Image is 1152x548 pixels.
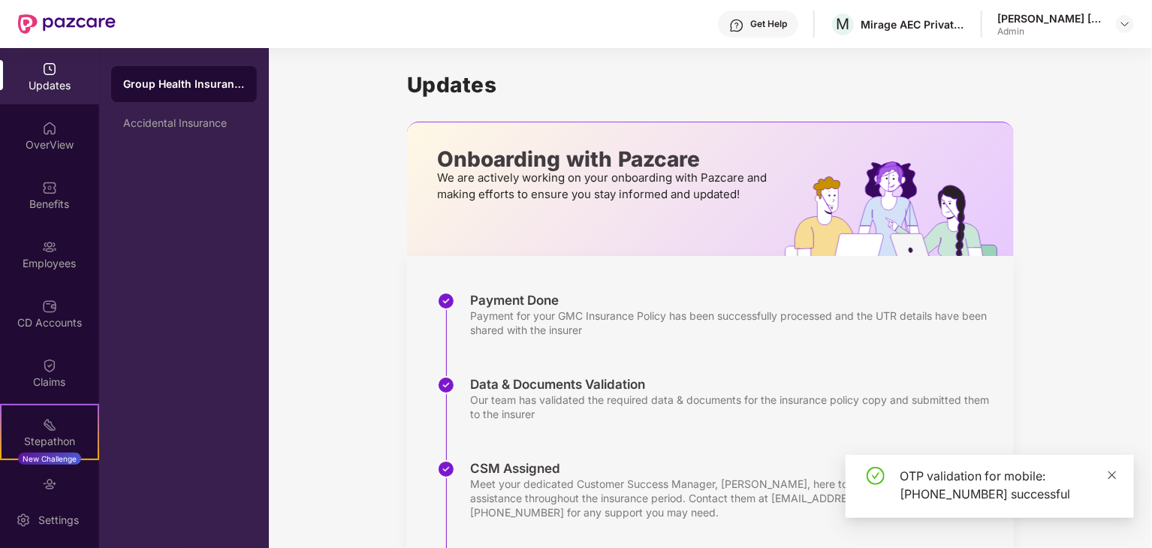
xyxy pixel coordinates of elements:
[437,376,455,394] img: svg+xml;base64,PHN2ZyBpZD0iU3RlcC1Eb25lLTMyeDMyIiB4bWxucz0iaHR0cDovL3d3dy53My5vcmcvMjAwMC9zdmciIH...
[437,170,771,203] p: We are actively working on your onboarding with Pazcare and making efforts to ensure you stay inf...
[16,513,31,528] img: svg+xml;base64,PHN2ZyBpZD0iU2V0dGluZy0yMHgyMCIgeG1sbnM9Imh0dHA6Ly93d3cudzMub3JnLzIwMDAvc3ZnIiB3aW...
[837,15,850,33] span: M
[18,453,81,465] div: New Challenge
[997,11,1102,26] div: [PERSON_NAME] [PERSON_NAME]
[861,17,966,32] div: Mirage AEC Private Limited
[1107,470,1117,480] span: close
[470,376,999,393] div: Data & Documents Validation
[470,393,999,421] div: Our team has validated the required data & documents for the insurance policy copy and submitted ...
[42,477,57,492] img: svg+xml;base64,PHN2ZyBpZD0iRW5kb3JzZW1lbnRzIiB4bWxucz0iaHR0cDovL3d3dy53My5vcmcvMjAwMC9zdmciIHdpZH...
[42,239,57,254] img: svg+xml;base64,PHN2ZyBpZD0iRW1wbG95ZWVzIiB4bWxucz0iaHR0cDovL3d3dy53My5vcmcvMjAwMC9zdmciIHdpZHRoPS...
[407,72,1014,98] h1: Updates
[785,161,1014,256] img: hrOnboarding
[34,513,83,528] div: Settings
[470,292,999,309] div: Payment Done
[42,417,57,432] img: svg+xml;base64,PHN2ZyB4bWxucz0iaHR0cDovL3d3dy53My5vcmcvMjAwMC9zdmciIHdpZHRoPSIyMSIgaGVpZ2h0PSIyMC...
[437,460,455,478] img: svg+xml;base64,PHN2ZyBpZD0iU3RlcC1Eb25lLTMyeDMyIiB4bWxucz0iaHR0cDovL3d3dy53My5vcmcvMjAwMC9zdmciIH...
[42,121,57,136] img: svg+xml;base64,PHN2ZyBpZD0iSG9tZSIgeG1sbnM9Imh0dHA6Ly93d3cudzMub3JnLzIwMDAvc3ZnIiB3aWR0aD0iMjAiIG...
[123,117,245,129] div: Accidental Insurance
[729,18,744,33] img: svg+xml;base64,PHN2ZyBpZD0iSGVscC0zMngzMiIgeG1sbnM9Imh0dHA6Ly93d3cudzMub3JnLzIwMDAvc3ZnIiB3aWR0aD...
[18,14,116,34] img: New Pazcare Logo
[470,460,999,477] div: CSM Assigned
[42,180,57,195] img: svg+xml;base64,PHN2ZyBpZD0iQmVuZWZpdHMiIHhtbG5zPSJodHRwOi8vd3d3LnczLm9yZy8yMDAwL3N2ZyIgd2lkdGg9Ij...
[750,18,787,30] div: Get Help
[1119,18,1131,30] img: svg+xml;base64,PHN2ZyBpZD0iRHJvcGRvd24tMzJ4MzIiIHhtbG5zPSJodHRwOi8vd3d3LnczLm9yZy8yMDAwL3N2ZyIgd2...
[867,467,885,485] span: check-circle
[437,292,455,310] img: svg+xml;base64,PHN2ZyBpZD0iU3RlcC1Eb25lLTMyeDMyIiB4bWxucz0iaHR0cDovL3d3dy53My5vcmcvMjAwMC9zdmciIH...
[437,152,771,166] p: Onboarding with Pazcare
[2,434,98,449] div: Stepathon
[997,26,1102,38] div: Admin
[470,477,999,519] div: Meet your dedicated Customer Success Manager, [PERSON_NAME], here to provide updates and assistan...
[42,358,57,373] img: svg+xml;base64,PHN2ZyBpZD0iQ2xhaW0iIHhtbG5zPSJodHRwOi8vd3d3LnczLm9yZy8yMDAwL3N2ZyIgd2lkdGg9IjIwIi...
[900,467,1116,503] div: OTP validation for mobile: [PHONE_NUMBER] successful
[42,62,57,77] img: svg+xml;base64,PHN2ZyBpZD0iVXBkYXRlZCIgeG1sbnM9Imh0dHA6Ly93d3cudzMub3JnLzIwMDAvc3ZnIiB3aWR0aD0iMj...
[123,77,245,92] div: Group Health Insurance
[470,309,999,337] div: Payment for your GMC Insurance Policy has been successfully processed and the UTR details have be...
[42,299,57,314] img: svg+xml;base64,PHN2ZyBpZD0iQ0RfQWNjb3VudHMiIGRhdGEtbmFtZT0iQ0QgQWNjb3VudHMiIHhtbG5zPSJodHRwOi8vd3...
